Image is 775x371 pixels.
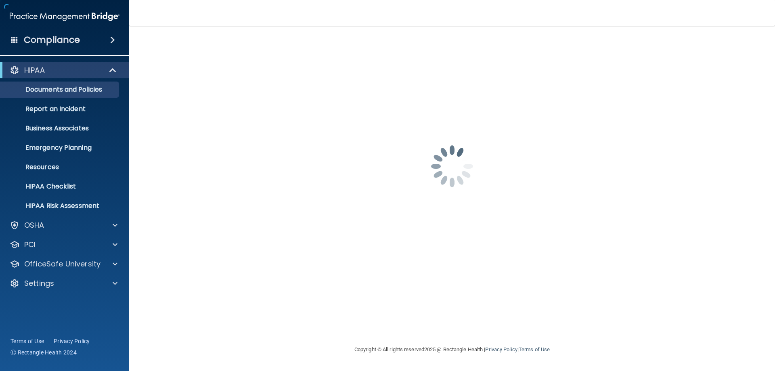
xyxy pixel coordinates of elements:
[24,259,101,269] p: OfficeSafe University
[10,337,44,345] a: Terms of Use
[412,126,492,207] img: spinner.e123f6fc.gif
[635,314,765,346] iframe: Drift Widget Chat Controller
[5,124,115,132] p: Business Associates
[10,220,117,230] a: OSHA
[24,34,80,46] h4: Compliance
[5,202,115,210] p: HIPAA Risk Assessment
[519,346,550,352] a: Terms of Use
[5,182,115,191] p: HIPAA Checklist
[5,144,115,152] p: Emergency Planning
[24,279,54,288] p: Settings
[10,65,117,75] a: HIPAA
[10,8,119,25] img: PMB logo
[10,259,117,269] a: OfficeSafe University
[305,337,599,363] div: Copyright © All rights reserved 2025 @ Rectangle Health | |
[5,86,115,94] p: Documents and Policies
[10,279,117,288] a: Settings
[5,163,115,171] p: Resources
[5,105,115,113] p: Report an Incident
[10,348,77,356] span: Ⓒ Rectangle Health 2024
[485,346,517,352] a: Privacy Policy
[54,337,90,345] a: Privacy Policy
[24,240,36,249] p: PCI
[10,240,117,249] a: PCI
[24,220,44,230] p: OSHA
[24,65,45,75] p: HIPAA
